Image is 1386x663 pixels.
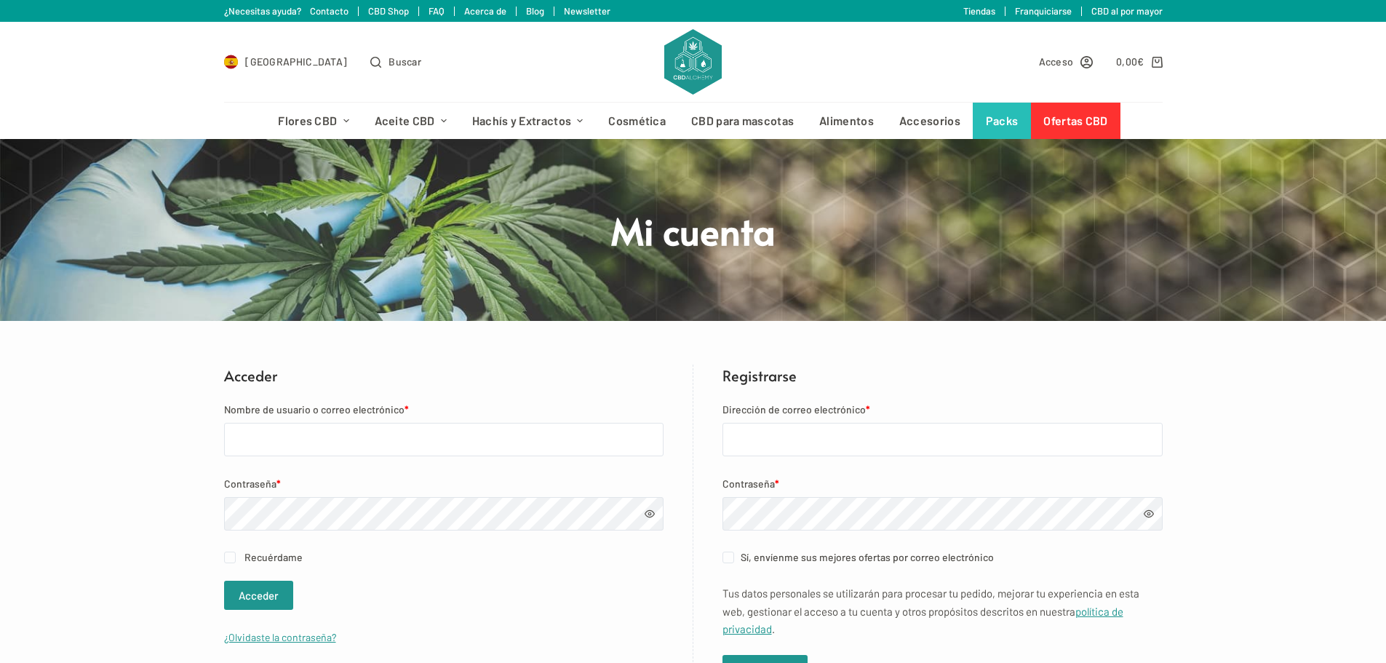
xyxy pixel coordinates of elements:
[224,55,239,69] img: ES Flag
[564,5,610,17] a: Newsletter
[224,365,664,386] h2: Acceder
[722,584,1163,638] p: Tus datos personales se utilizarán para procesar tu pedido, mejorar tu experiencia en esta web, g...
[266,103,362,139] a: Flores CBD
[886,103,973,139] a: Accesorios
[1039,53,1094,70] a: Acceso
[224,475,664,492] label: Contraseña
[722,365,1163,386] h2: Registrarse
[224,552,236,563] input: Recuérdame
[224,53,348,70] a: Select Country
[362,103,459,139] a: Aceite CBD
[429,5,445,17] a: FAQ
[1116,55,1144,68] bdi: 0,00
[245,53,347,70] span: [GEOGRAPHIC_DATA]
[722,401,1163,418] label: Dirección de correo electrónico
[244,551,303,563] span: Recuérdame
[464,5,506,17] a: Acerca de
[526,5,544,17] a: Blog
[368,5,409,17] a: CBD Shop
[973,103,1031,139] a: Packs
[722,475,1163,492] label: Contraseña
[421,207,966,254] h1: Mi cuenta
[1031,103,1120,139] a: Ofertas CBD
[1091,5,1163,17] a: CBD al por mayor
[370,53,421,70] button: Abrir formulario de búsqueda
[664,29,721,95] img: CBD Alchemy
[722,552,734,563] input: Sí, envíenme sus mejores ofertas por correo electrónico
[1039,53,1074,70] span: Acceso
[1015,5,1072,17] a: Franquiciarse
[1116,53,1162,70] a: Carro de compra
[1137,55,1144,68] span: €
[389,53,421,70] span: Buscar
[224,5,349,17] a: ¿Necesitas ayuda? Contacto
[224,401,664,418] label: Nombre de usuario o correo electrónico
[807,103,887,139] a: Alimentos
[596,103,679,139] a: Cosmética
[266,103,1120,139] nav: Menú de cabecera
[459,103,596,139] a: Hachís y Extractos
[224,581,293,610] button: Acceder
[679,103,807,139] a: CBD para mascotas
[722,549,1163,565] label: Sí, envíenme sus mejores ofertas por correo electrónico
[963,5,995,17] a: Tiendas
[224,631,336,643] a: ¿Olvidaste la contraseña?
